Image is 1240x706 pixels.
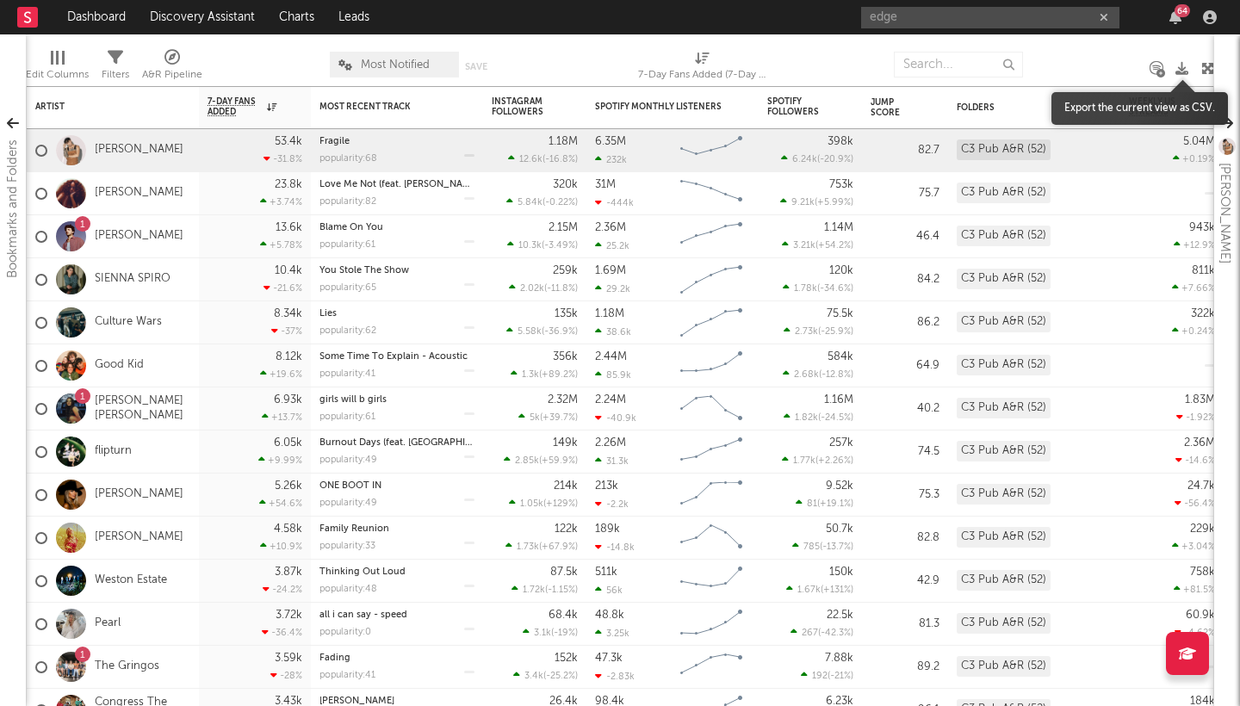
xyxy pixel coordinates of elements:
div: popularity: 33 [319,542,375,551]
div: Family Reunion [319,524,474,534]
span: 1.05k [520,499,543,509]
input: Search for artists [861,7,1119,28]
a: [PERSON_NAME] [95,487,183,502]
span: +89.2 % [542,370,575,380]
div: C3 Pub A&R (52) [957,570,1051,591]
div: -14.6 % [1175,455,1215,466]
span: +19.1 % [820,499,851,509]
div: -2.2k [595,499,629,510]
div: 87.5k [550,567,578,578]
svg: Chart title [673,344,750,387]
a: [PERSON_NAME] [95,143,183,158]
div: 2.24M [595,394,626,406]
div: ( ) [784,325,853,337]
a: flipturn [95,444,132,459]
div: 6.05k [274,437,302,449]
a: Culture Wars [95,315,162,330]
div: 81.3 [871,614,939,635]
div: ( ) [784,412,853,423]
div: +3.04 % [1172,541,1215,552]
div: popularity: 68 [319,154,377,164]
div: +9.99 % [258,455,302,466]
div: 42.9 [871,571,939,591]
div: Burnout Days (feat. Old Mervs) [319,438,474,448]
a: You Stole The Show [319,266,409,276]
a: girls will b girls [319,395,387,405]
div: 7-Day Fans Added (7-Day Fans Added) [638,43,767,93]
div: popularity: 41 [319,369,375,379]
a: all i can say - speed [319,610,407,620]
div: 38.6k [595,326,631,338]
div: Bookmarks and Folders [3,139,23,278]
svg: Chart title [673,646,750,689]
span: Weekly US Streams [1129,96,1189,117]
a: [PERSON_NAME] [95,530,183,545]
div: +0.24 % [1172,325,1215,337]
input: Search... [894,52,1023,77]
span: -21 % [830,672,851,681]
div: 31M [595,179,616,190]
span: -25.9 % [821,327,851,337]
div: Folders [957,102,1086,113]
div: Jump Score [871,97,914,118]
div: popularity: 82 [319,197,376,207]
div: 1.18M [595,308,624,319]
div: C3 Pub A&R (52) [957,527,1051,548]
svg: Chart title [673,258,750,301]
div: 7-Day Fans Added (7-Day Fans Added) [638,65,767,85]
span: 5k [530,413,540,423]
div: 232k [595,154,627,165]
div: 150k [829,567,853,578]
div: 320k [553,179,578,190]
a: Thinking Out Loud [319,567,406,577]
div: ( ) [782,455,853,466]
div: Spotify Monthly Listeners [595,102,724,112]
div: 2.44M [595,351,627,362]
div: 64.9 [871,356,939,376]
div: Edit Columns [26,43,89,93]
span: 1.82k [795,413,818,423]
div: ( ) [513,670,578,681]
div: 2.32M [548,394,578,406]
div: C3 Pub A&R (52) [957,355,1051,375]
span: 7-Day Fans Added [208,96,263,117]
div: 4.58k [274,523,302,535]
svg: Chart title [673,474,750,517]
div: -36.4 % [262,627,302,638]
div: C3 Pub A&R (52) [957,226,1051,246]
div: +81.5 % [1174,584,1215,595]
div: 56k [595,585,623,596]
div: 152k [555,653,578,664]
span: -0.22 % [545,198,575,207]
div: 229k [1190,523,1215,535]
div: 31.3k [595,455,629,467]
div: 189k [595,523,620,535]
div: 1.83M [1185,394,1215,406]
div: 3.72k [276,610,302,621]
span: +54.2 % [818,241,851,251]
div: C3 Pub A&R (52) [957,139,1051,160]
div: +0.19 % [1173,153,1215,164]
div: C3 Pub A&R (52) [957,484,1051,505]
a: Pearl [95,616,121,631]
a: Burnout Days (feat. [GEOGRAPHIC_DATA]) [319,438,508,448]
div: 3.25k [595,628,629,639]
span: -42.3 % [821,629,851,638]
div: 22.5k [827,610,853,621]
div: ( ) [512,584,578,595]
div: A&R Pipeline [142,43,202,93]
div: Some Time To Explain - Acoustic [319,352,474,362]
div: 29.2k [595,283,630,294]
div: 753k [829,179,853,190]
div: +5.78 % [260,239,302,251]
div: ( ) [780,196,853,207]
a: Family Reunion [319,524,389,534]
div: -444k [595,197,634,208]
div: 398k [828,136,853,147]
span: -13.7 % [822,542,851,552]
div: popularity: 0 [319,628,371,637]
div: Filters [102,65,129,85]
div: +13.7 % [262,412,302,423]
div: 8.12k [276,351,302,362]
span: +2.26 % [818,456,851,466]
